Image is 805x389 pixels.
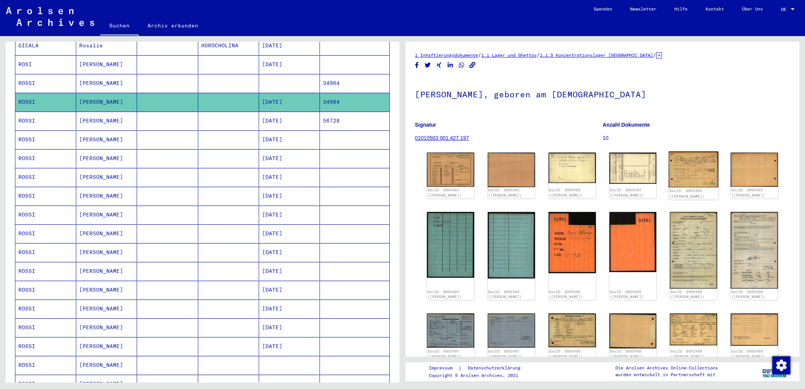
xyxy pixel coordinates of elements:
[481,52,537,58] a: 1.1 Lager und Ghettos
[488,313,535,348] img: 002.jpg
[469,61,476,70] button: Copy link
[446,61,454,70] button: Share on LinkedIn
[761,362,789,381] img: yv_logo.png
[549,349,583,359] a: DocID: 6955408 ([PERSON_NAME])
[428,188,461,197] a: DocID: 6955401 ([PERSON_NAME])
[76,149,137,168] mat-cell: [PERSON_NAME]
[549,188,583,197] a: DocID: 6955402 ([PERSON_NAME])
[198,36,259,55] mat-cell: HOROCHOLINA
[603,122,650,128] b: Anzahl Dokumente
[671,290,704,299] a: DocID: 6955406 ([PERSON_NAME])
[429,364,529,372] div: |
[435,61,443,70] button: Share on Xing
[731,313,778,346] img: 002.jpg
[609,153,657,183] img: 002.jpg
[76,206,137,224] mat-cell: [PERSON_NAME]
[15,300,76,318] mat-cell: ROSSI
[76,224,137,243] mat-cell: [PERSON_NAME]
[15,356,76,374] mat-cell: ROSSI
[488,290,522,299] a: DocID: 6955404 ([PERSON_NAME])
[259,337,320,356] mat-cell: [DATE]
[76,93,137,111] mat-cell: [PERSON_NAME]
[15,168,76,186] mat-cell: ROSSI
[427,313,474,348] img: 001.jpg
[15,337,76,356] mat-cell: ROSSI
[413,61,421,70] button: Share on Facebook
[488,153,535,187] img: 002.jpg
[259,262,320,280] mat-cell: [DATE]
[15,206,76,224] mat-cell: ROSSI
[415,52,478,58] a: 1 Inhaftierungsdokumente
[76,187,137,205] mat-cell: [PERSON_NAME]
[462,364,529,372] a: Datenschutzerklärung
[259,281,320,299] mat-cell: [DATE]
[458,61,466,70] button: Share on WhatsApp
[76,36,137,55] mat-cell: Rosalie
[488,212,535,279] img: 002.jpg
[537,51,540,58] span: /
[76,168,137,186] mat-cell: [PERSON_NAME]
[320,93,389,111] mat-cell: 34964
[424,61,432,70] button: Share on Twitter
[15,36,76,55] mat-cell: GICALA
[428,349,461,359] a: DocID: 6955407 ([PERSON_NAME])
[259,36,320,55] mat-cell: [DATE]
[427,153,474,187] img: 001.jpg
[15,318,76,337] mat-cell: ROSSI
[259,93,320,111] mat-cell: [DATE]
[100,17,139,36] a: Suchen
[488,188,522,197] a: DocID: 6955401 ([PERSON_NAME])
[15,187,76,205] mat-cell: ROSSI
[259,55,320,74] mat-cell: [DATE]
[549,313,596,347] img: 001.jpg
[669,189,705,198] a: DocID: 6955403 ([PERSON_NAME])
[603,134,790,142] p: 10
[259,300,320,318] mat-cell: [DATE]
[76,243,137,262] mat-cell: [PERSON_NAME]
[15,112,76,130] mat-cell: ROSSI
[15,74,76,92] mat-cell: ROSSI
[15,93,76,111] mat-cell: ROSSI
[615,371,718,378] p: wurden entwickelt in Partnerschaft mit
[731,188,765,197] a: DocID: 6955403 ([PERSON_NAME])
[671,349,704,359] a: DocID: 6955409 ([PERSON_NAME])
[609,212,657,272] img: 002.jpg
[427,212,474,278] img: 001.jpg
[76,262,137,280] mat-cell: [PERSON_NAME]
[731,349,765,359] a: DocID: 6955409 ([PERSON_NAME])
[669,151,718,187] img: 001.jpg
[320,74,389,92] mat-cell: 34964
[259,187,320,205] mat-cell: [DATE]
[670,313,717,345] img: 001.jpg
[6,7,94,26] img: Arolsen_neg.svg
[731,290,765,299] a: DocID: 6955406 ([PERSON_NAME])
[76,112,137,130] mat-cell: [PERSON_NAME]
[610,290,644,299] a: DocID: 6955405 ([PERSON_NAME])
[609,313,657,348] img: 002.jpg
[76,337,137,356] mat-cell: [PERSON_NAME]
[428,290,461,299] a: DocID: 6955404 ([PERSON_NAME])
[15,281,76,299] mat-cell: ROSSI
[781,7,789,12] span: DE
[15,149,76,168] mat-cell: ROSSI
[772,356,790,374] img: Zustimmung ändern
[415,77,790,110] h1: [PERSON_NAME], geboren am [DEMOGRAPHIC_DATA]
[76,318,137,337] mat-cell: [PERSON_NAME]
[610,188,644,197] a: DocID: 6955402 ([PERSON_NAME])
[549,290,583,299] a: DocID: 6955405 ([PERSON_NAME])
[540,52,653,58] a: 1.1.5 Konzentrationslager [GEOGRAPHIC_DATA]
[76,281,137,299] mat-cell: [PERSON_NAME]
[429,364,458,372] a: Impressum
[415,135,469,141] a: 01010503 001.427.197
[320,112,389,130] mat-cell: 56728
[610,349,644,359] a: DocID: 6955408 ([PERSON_NAME])
[76,356,137,374] mat-cell: [PERSON_NAME]
[488,349,522,359] a: DocID: 6955407 ([PERSON_NAME])
[259,130,320,149] mat-cell: [DATE]
[15,130,76,149] mat-cell: ROSSI
[15,224,76,243] mat-cell: ROSSI
[15,55,76,74] mat-cell: ROSI
[670,212,717,289] img: 001.jpg
[731,153,778,187] img: 002.jpg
